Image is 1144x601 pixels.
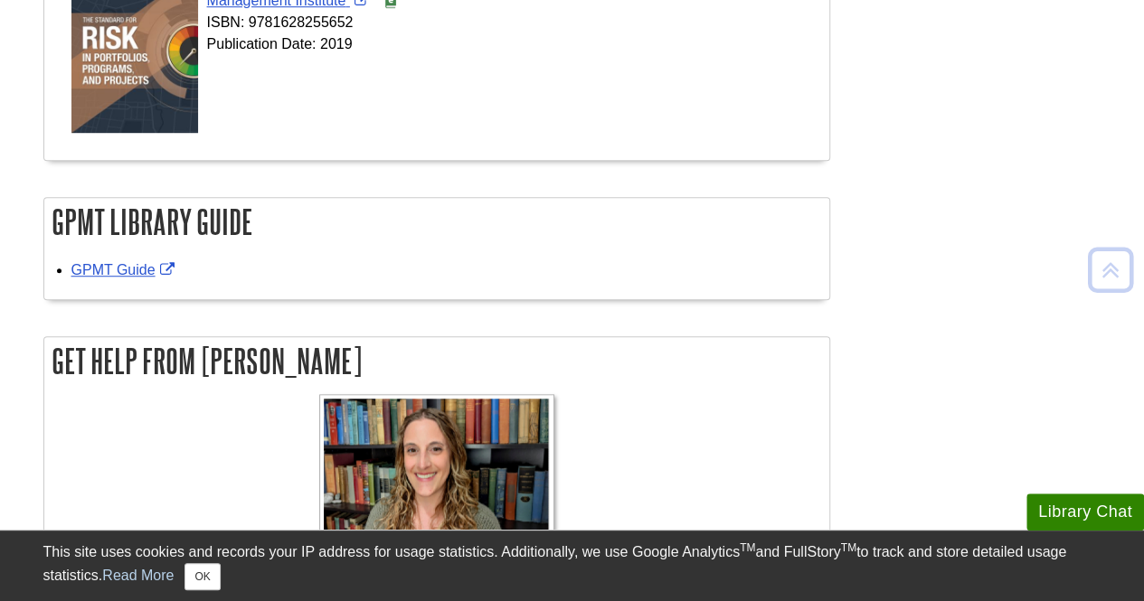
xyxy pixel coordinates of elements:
[44,337,829,385] h2: Get Help From [PERSON_NAME]
[71,262,179,277] a: Link opens in new window
[184,563,220,590] button: Close
[44,198,829,246] h2: GPMT Library Guide
[1026,493,1144,531] button: Library Chat
[71,12,820,33] div: ISBN: 9781628255652
[71,33,820,55] div: Publication Date: 2019
[740,541,755,554] sup: TM
[43,541,1101,590] div: This site uses cookies and records your IP address for usage statistics. Additionally, we use Goo...
[102,568,174,583] a: Read More
[53,394,820,598] a: Profile Photo [PERSON_NAME]
[1082,258,1139,282] a: Back to Top
[841,541,856,554] sup: TM
[319,394,554,561] img: Profile Photo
